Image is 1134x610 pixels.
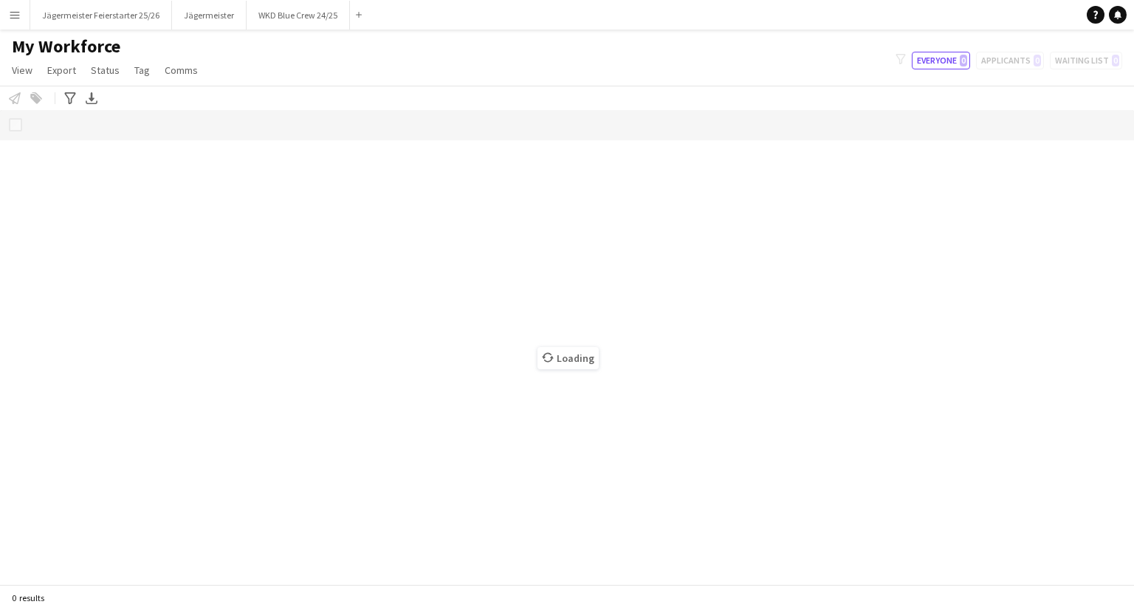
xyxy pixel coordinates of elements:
a: View [6,61,38,80]
span: View [12,64,32,77]
a: Tag [128,61,156,80]
span: Tag [134,64,150,77]
app-action-btn: Advanced filters [61,89,79,107]
button: Jägermeister [172,1,247,30]
a: Export [41,61,82,80]
button: Everyone0 [912,52,970,69]
a: Status [85,61,126,80]
span: Comms [165,64,198,77]
span: Loading [537,347,599,369]
span: Export [47,64,76,77]
span: My Workforce [12,35,120,58]
button: Jägermeister Feierstarter 25/26 [30,1,172,30]
a: Comms [159,61,204,80]
span: 0 [960,55,967,66]
span: Status [91,64,120,77]
app-action-btn: Export XLSX [83,89,100,107]
button: WKD Blue Crew 24/25 [247,1,350,30]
